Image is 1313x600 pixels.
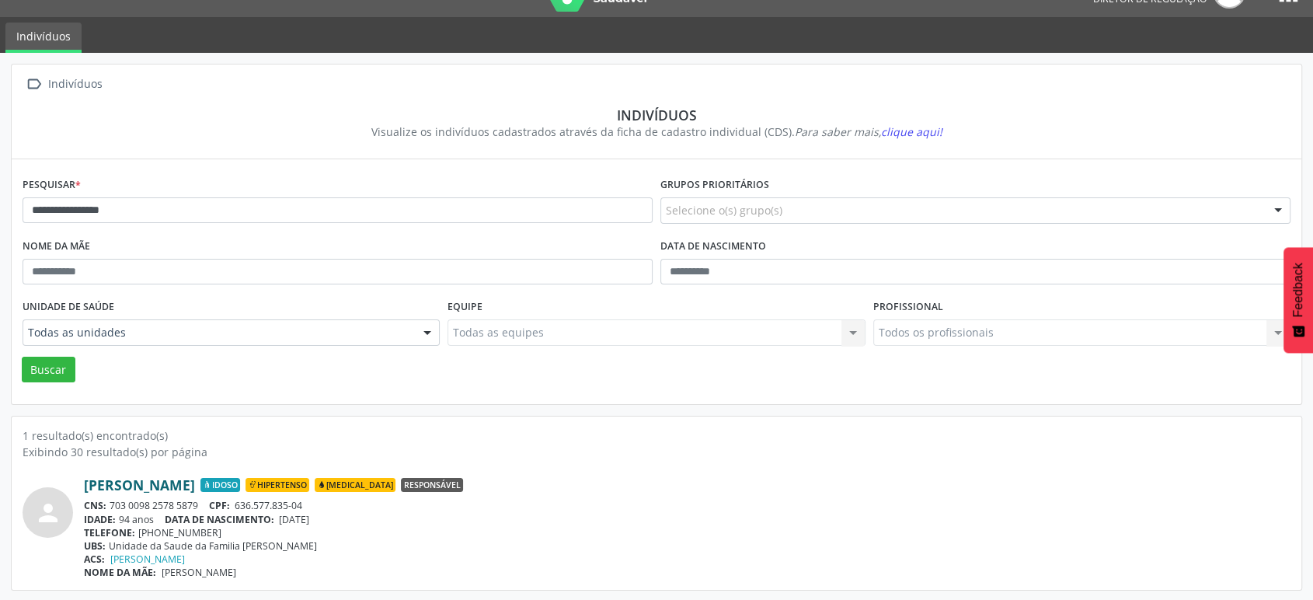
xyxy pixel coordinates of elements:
span: [DATE] [279,513,309,526]
span: Selecione o(s) grupo(s) [666,202,782,218]
i: Para saber mais, [795,124,942,139]
span: Idoso [200,478,240,492]
button: Buscar [22,357,75,383]
a: Indivíduos [5,23,82,53]
label: Data de nascimento [660,235,766,259]
span: UBS: [84,539,106,553]
div: Unidade da Saude da Familia [PERSON_NAME] [84,539,1290,553]
label: Nome da mãe [23,235,90,259]
span: clique aqui! [881,124,942,139]
span: [MEDICAL_DATA] [315,478,395,492]
span: Hipertenso [246,478,309,492]
div: Indivíduos [45,73,105,96]
div: Exibindo 30 resultado(s) por página [23,444,1290,460]
span: IDADE: [84,513,116,526]
span: Feedback [1291,263,1305,317]
span: ACS: [84,553,105,566]
i:  [23,73,45,96]
span: NOME DA MÃE: [84,566,156,579]
span: TELEFONE: [84,526,135,539]
a: [PERSON_NAME] [110,553,185,566]
a:  Indivíduos [23,73,105,96]
span: DATA DE NASCIMENTO: [165,513,274,526]
span: 636.577.835-04 [235,499,302,512]
span: CPF: [209,499,230,512]
label: Unidade de saúde [23,295,114,319]
label: Pesquisar [23,173,81,197]
div: 703 0098 2578 5879 [84,499,1290,512]
i: person [34,499,62,527]
button: Feedback - Mostrar pesquisa [1283,247,1313,353]
div: Visualize os indivíduos cadastrados através da ficha de cadastro individual (CDS). [33,124,1280,140]
div: Indivíduos [33,106,1280,124]
a: [PERSON_NAME] [84,476,195,494]
div: 1 resultado(s) encontrado(s) [23,427,1290,444]
label: Equipe [448,295,482,319]
span: [PERSON_NAME] [162,566,236,579]
span: CNS: [84,499,106,512]
label: Profissional [873,295,943,319]
span: Responsável [401,478,463,492]
span: Todas as unidades [28,325,408,340]
div: 94 anos [84,513,1290,526]
label: Grupos prioritários [660,173,769,197]
div: [PHONE_NUMBER] [84,526,1290,539]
